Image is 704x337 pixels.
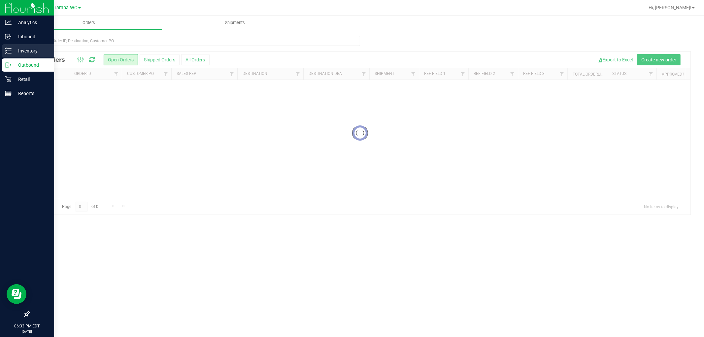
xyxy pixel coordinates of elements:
p: Retail [12,75,51,83]
span: Hi, [PERSON_NAME]! [649,5,691,10]
span: Shipments [217,20,254,26]
input: Search Order ID, Destination, Customer PO... [29,36,360,46]
inline-svg: Reports [5,90,12,97]
a: Orders [16,16,162,30]
inline-svg: Retail [5,76,12,83]
inline-svg: Inbound [5,33,12,40]
inline-svg: Analytics [5,19,12,26]
p: Outbound [12,61,51,69]
p: Inventory [12,47,51,55]
span: Orders [74,20,104,26]
inline-svg: Outbound [5,62,12,68]
inline-svg: Inventory [5,48,12,54]
p: [DATE] [3,329,51,334]
iframe: Resource center [7,284,26,304]
p: Inbound [12,33,51,41]
p: 06:33 PM EDT [3,323,51,329]
a: Shipments [162,16,308,30]
p: Reports [12,89,51,97]
p: Analytics [12,18,51,26]
span: Tampa WC [54,5,78,11]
